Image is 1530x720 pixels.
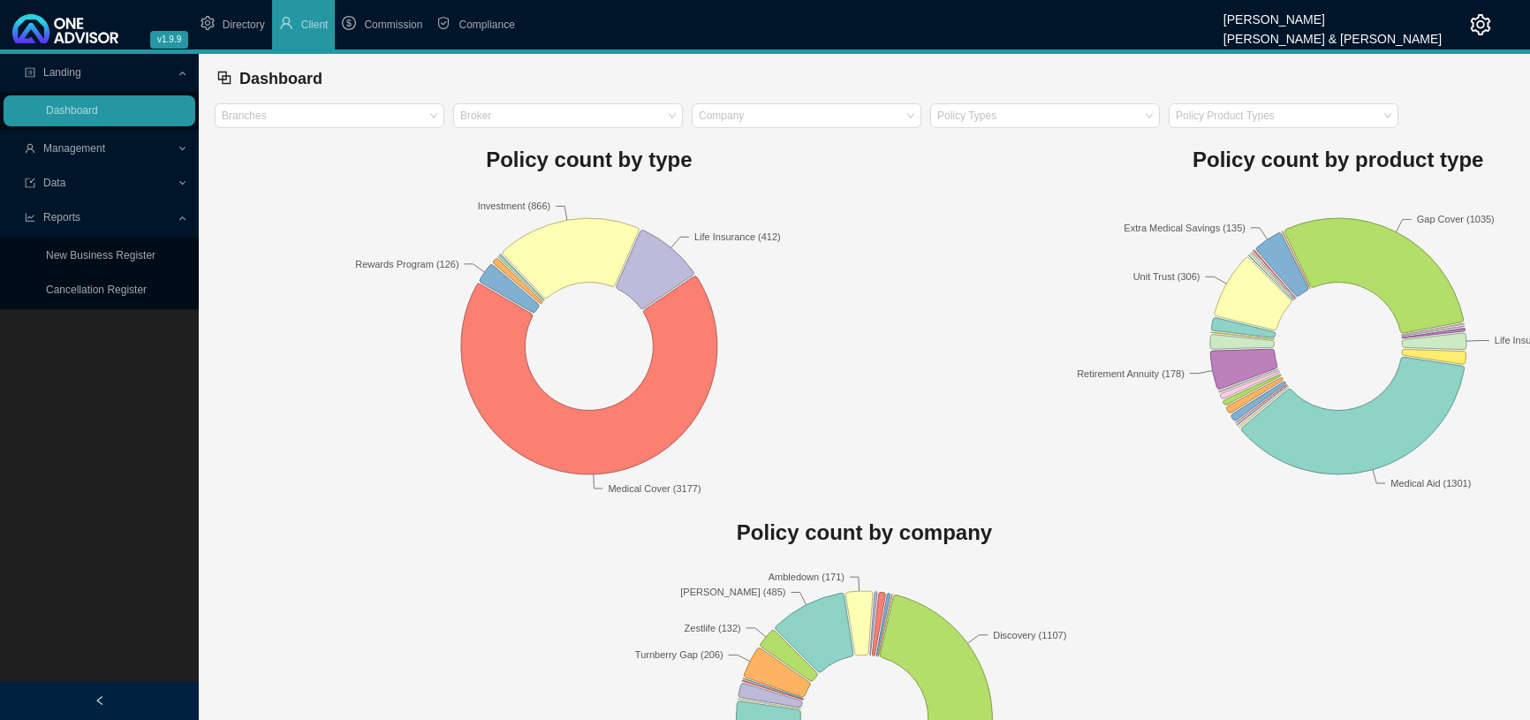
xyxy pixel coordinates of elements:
[608,483,701,494] text: Medical Cover (3177)
[1223,24,1442,43] div: [PERSON_NAME] & [PERSON_NAME]
[1132,271,1200,282] text: Unit Trust (306)
[769,572,845,582] text: Ambledown (171)
[150,31,188,49] span: v1.9.9
[43,142,105,155] span: Management
[25,178,35,188] span: import
[223,19,265,31] span: Directory
[993,630,1066,640] text: Discovery (1107)
[201,16,215,30] span: setting
[43,211,80,224] span: Reports
[25,143,35,154] span: user
[215,142,964,178] h1: Policy count by type
[43,66,81,79] span: Landing
[301,19,329,31] span: Client
[1077,368,1185,379] text: Retirement Annuity (178)
[215,515,1514,550] h1: Policy count by company
[680,587,785,598] text: [PERSON_NAME] (485)
[239,70,322,87] span: Dashboard
[355,259,458,269] text: Rewards Program (126)
[216,70,232,86] span: block
[25,212,35,223] span: line-chart
[685,623,741,633] text: Zestlife (132)
[1470,14,1491,35] span: setting
[1417,215,1495,225] text: Gap Cover (1035)
[342,16,356,30] span: dollar
[12,14,118,43] img: 2df55531c6924b55f21c4cf5d4484680-logo-light.svg
[1124,223,1246,233] text: Extra Medical Savings (135)
[279,16,293,30] span: user
[458,19,514,31] span: Compliance
[95,695,105,706] span: left
[46,249,155,261] a: New Business Register
[1390,478,1471,489] text: Medical Aid (1301)
[46,284,147,296] a: Cancellation Register
[1223,4,1442,24] div: [PERSON_NAME]
[25,67,35,78] span: profile
[694,231,781,242] text: Life Insurance (412)
[478,201,551,212] text: Investment (866)
[635,650,723,661] text: Turnberry Gap (206)
[46,104,98,117] a: Dashboard
[43,177,65,189] span: Data
[436,16,451,30] span: safety
[364,19,422,31] span: Commission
